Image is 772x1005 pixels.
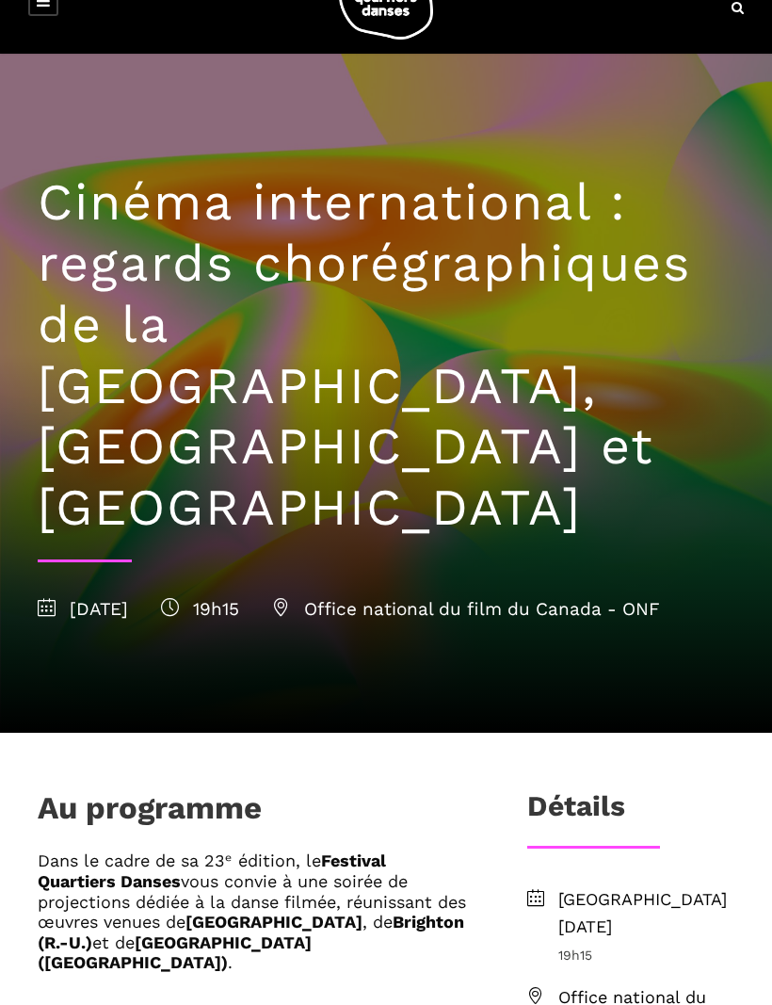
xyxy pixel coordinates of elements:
span: . [228,953,233,973]
span: vous convie à une soirée de projections dédiée à la danse filmée, réunissant des œuvres venues de [38,872,466,932]
b: [GEOGRAPHIC_DATA] ([GEOGRAPHIC_DATA]) [38,933,312,974]
b: [GEOGRAPHIC_DATA] [185,913,362,932]
h1: Cinéma international : regards chorégraphiques de la [GEOGRAPHIC_DATA], [GEOGRAPHIC_DATA] et [GEO... [38,173,734,540]
h3: Détails [527,790,625,837]
b: Festival Quartiers Danses [38,851,386,892]
span: Dans le cadre de sa 23ᵉ édition, le [38,851,321,871]
span: [GEOGRAPHIC_DATA][DATE] [558,887,734,942]
h1: Au programme [38,790,262,837]
span: 19h15 [558,946,734,966]
span: , de [362,913,393,932]
span: Office national du film du Canada - ONF [272,599,660,621]
span: 19h15 [161,599,239,621]
b: Brighton (R.-U.) [38,913,464,953]
span: et de [92,933,135,953]
span: [DATE] [38,599,128,621]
